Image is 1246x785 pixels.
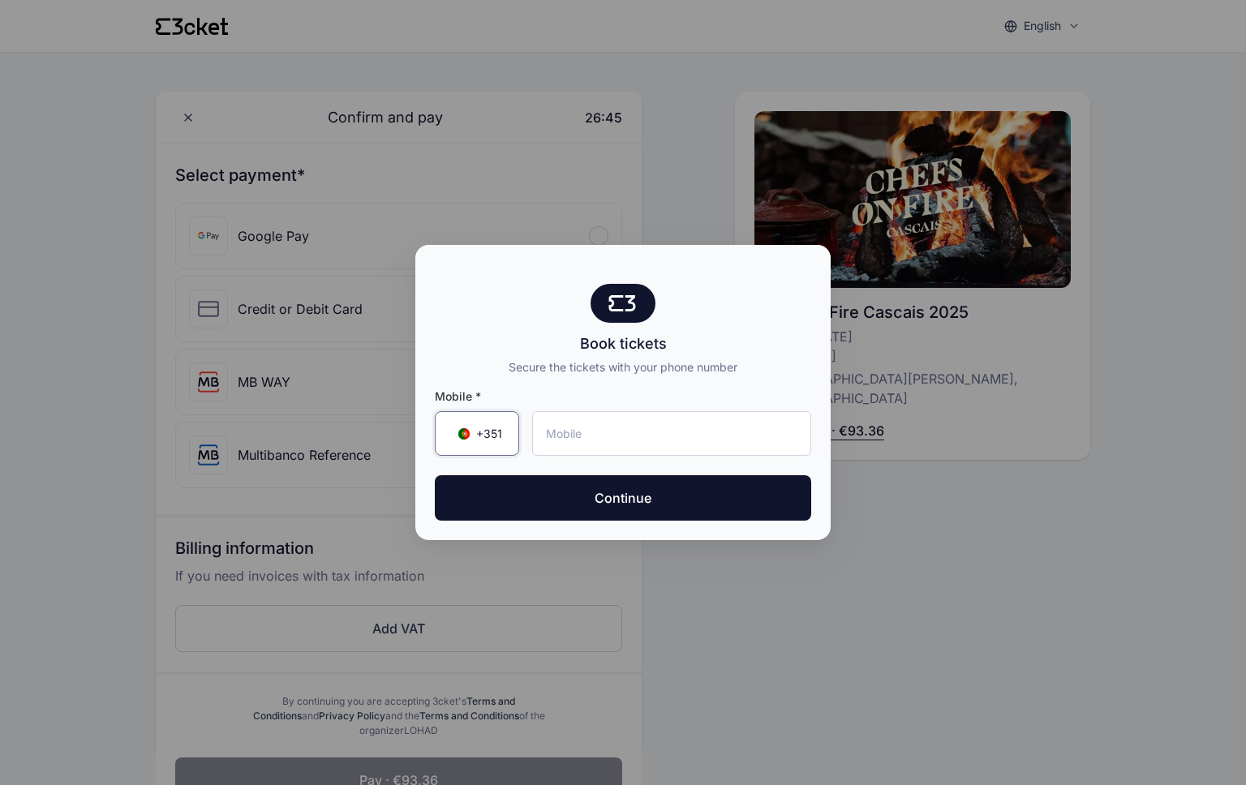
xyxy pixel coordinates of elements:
[435,475,811,521] button: Continue
[509,332,737,355] div: Book tickets
[476,426,502,442] span: +351
[435,388,811,405] span: Mobile *
[532,411,811,456] input: Mobile
[509,358,737,375] div: Secure the tickets with your phone number
[435,411,519,456] div: Country Code Selector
